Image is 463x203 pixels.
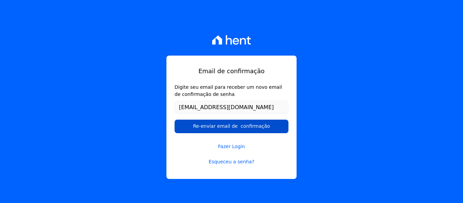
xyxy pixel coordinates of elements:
input: Email [175,101,288,114]
h1: Email de confirmação [175,66,288,76]
a: Esqueceu a senha? [175,158,288,165]
label: Digite seu email para receber um novo email de confirmação de senha [175,84,288,98]
input: Re-enviar email de confirmação [175,120,288,133]
a: Fazer Login [175,135,288,150]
